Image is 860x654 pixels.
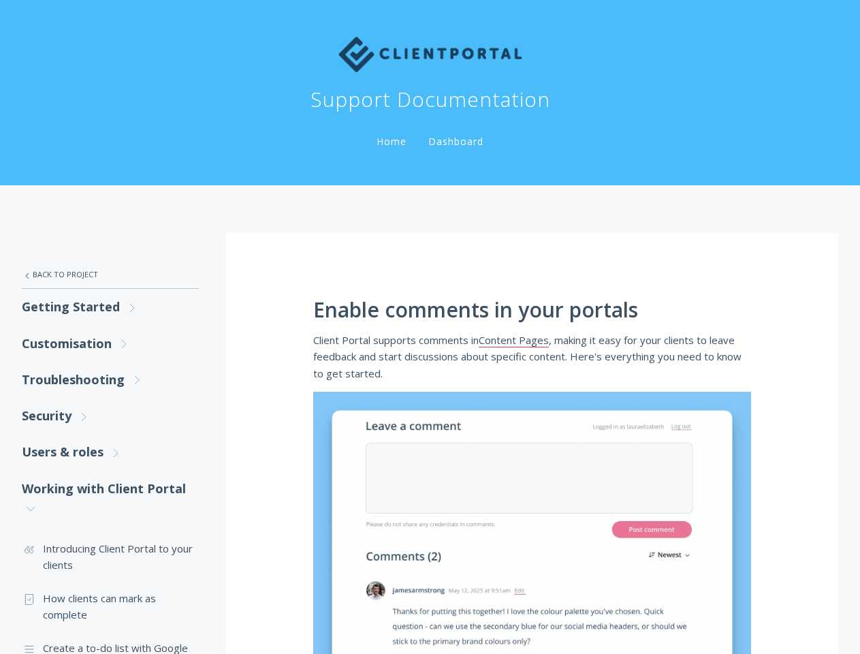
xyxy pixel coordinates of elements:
[22,260,199,289] a: Back to Project
[374,135,409,148] a: Home
[313,298,751,322] h1: Enable comments in your portals
[22,582,199,632] a: How clients can mark as complete
[22,471,199,527] a: Working with Client Portal
[22,362,199,398] a: Troubleshooting
[479,333,549,347] a: Content Pages
[426,135,486,148] a: Dashboard
[22,326,199,362] a: Customisation
[22,398,199,434] a: Security
[22,532,199,582] a: Introducing Client Portal to your clients
[310,86,550,113] h1: Support Documentation
[313,332,751,381] p: Client Portal supports comments in , making it easy for your clients to leave feedback and start ...
[22,289,199,325] a: Getting Started
[22,434,199,470] a: Users & roles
